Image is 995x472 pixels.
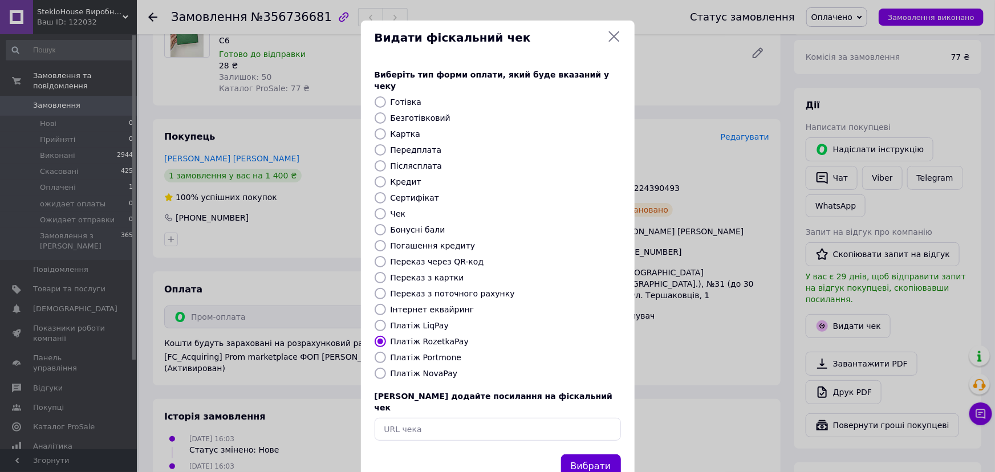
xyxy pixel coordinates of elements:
[391,161,442,170] label: Післясплата
[375,30,603,46] span: Видати фіскальний чек
[391,225,445,234] label: Бонусні бали
[391,97,421,107] label: Готівка
[375,418,621,441] input: URL чека
[391,353,462,362] label: Платіж Portmone
[391,193,440,202] label: Сертифікат
[391,113,450,123] label: Безготівковий
[391,145,442,154] label: Передплата
[391,129,421,139] label: Картка
[375,70,610,91] span: Виберіть тип форми оплати, який буде вказаний у чеку
[391,177,421,186] label: Кредит
[391,257,484,266] label: Переказ через QR-код
[391,321,449,330] label: Платіж LiqPay
[391,241,476,250] label: Погашення кредиту
[391,209,406,218] label: Чек
[391,305,474,314] label: Інтернет еквайринг
[391,337,469,346] label: Платіж RozetkaPay
[391,289,515,298] label: Переказ з поточного рахунку
[391,273,464,282] label: Переказ з картки
[391,369,458,378] label: Платіж NovaPay
[375,392,613,412] span: [PERSON_NAME] додайте посилання на фіскальний чек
